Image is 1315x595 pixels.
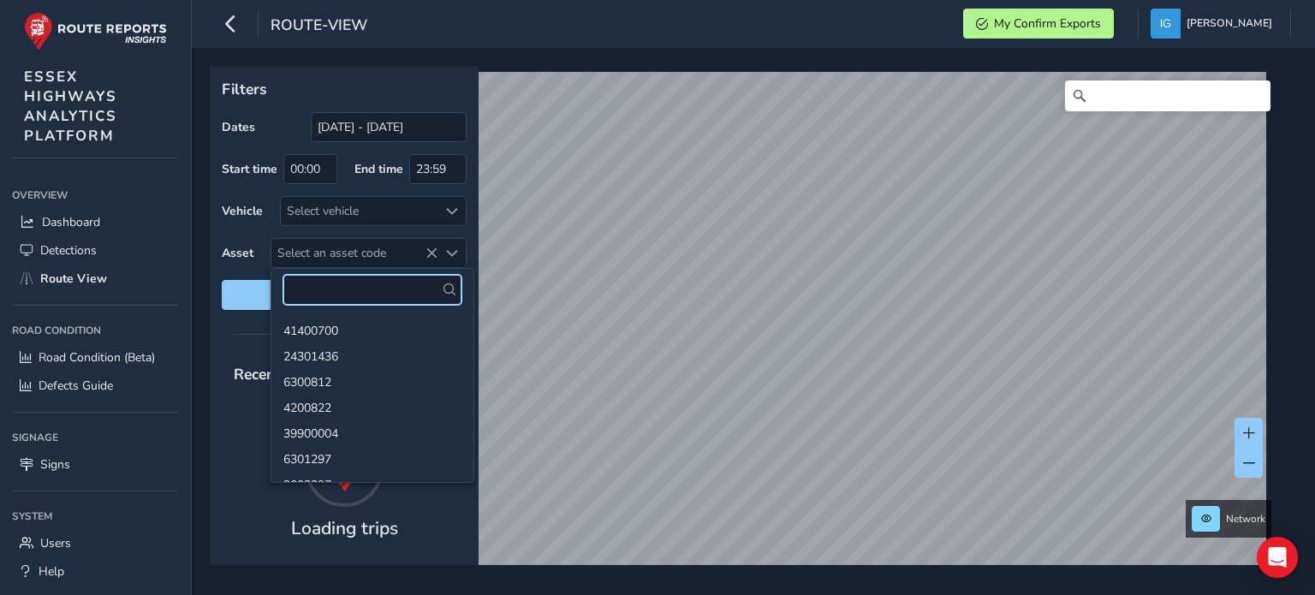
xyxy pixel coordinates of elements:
[222,78,467,100] p: Filters
[12,503,179,529] div: System
[24,12,167,51] img: rr logo
[12,372,179,400] a: Defects Guide
[39,349,155,366] span: Road Condition (Beta)
[1151,9,1181,39] img: diamond-layout
[994,15,1101,32] span: My Confirm Exports
[271,15,367,39] span: route-view
[40,535,71,551] span: Users
[271,445,473,471] li: 6301297
[12,318,179,343] div: Road Condition
[1226,512,1265,526] span: Network
[437,239,466,267] div: Select an asset code
[12,557,179,586] a: Help
[39,378,113,394] span: Defects Guide
[291,518,398,539] h4: Loading trips
[1257,537,1298,578] div: Open Intercom Messenger
[271,342,473,368] li: 24301436
[271,394,473,419] li: 4200822
[271,239,437,267] span: Select an asset code
[42,214,100,230] span: Dashboard
[12,182,179,208] div: Overview
[12,529,179,557] a: Users
[271,317,473,342] li: 41400700
[963,9,1114,39] button: My Confirm Exports
[216,72,1266,585] canvas: Map
[1065,80,1270,111] input: Search
[222,203,263,219] label: Vehicle
[222,161,277,177] label: Start time
[39,563,64,580] span: Help
[12,265,179,293] a: Route View
[12,450,179,479] a: Signs
[222,119,255,135] label: Dates
[12,208,179,236] a: Dashboard
[235,287,454,303] span: Reset filters
[271,368,473,394] li: 6300812
[354,161,403,177] label: End time
[12,236,179,265] a: Detections
[281,197,437,225] div: Select vehicle
[222,280,467,310] button: Reset filters
[24,67,117,146] span: ESSEX HIGHWAYS ANALYTICS PLATFORM
[1187,9,1272,39] span: [PERSON_NAME]
[1151,9,1278,39] button: [PERSON_NAME]
[222,352,330,396] span: Recent trips
[271,419,473,445] li: 39900004
[40,456,70,473] span: Signs
[12,425,179,450] div: Signage
[222,245,253,261] label: Asset
[40,242,97,259] span: Detections
[40,271,107,287] span: Route View
[271,471,473,497] li: 2002397
[12,343,179,372] a: Road Condition (Beta)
